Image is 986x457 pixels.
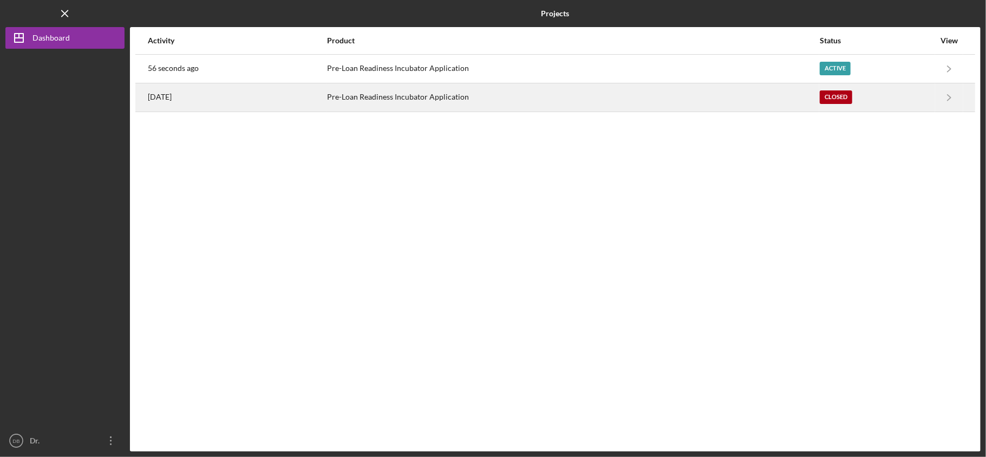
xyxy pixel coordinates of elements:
time: 2025-10-03 14:05 [148,93,172,101]
div: Activity [148,36,326,45]
button: Dashboard [5,27,125,49]
div: Pre-Loan Readiness Incubator Application [327,84,819,111]
button: DBDr. [PERSON_NAME] [5,430,125,452]
div: View [936,36,963,45]
div: Active [820,62,851,75]
div: Pre-Loan Readiness Incubator Application [327,55,819,82]
time: 2025-10-10 16:30 [148,64,199,73]
div: Product [327,36,819,45]
div: Closed [820,90,852,104]
div: Status [820,36,935,45]
text: DB [12,438,19,444]
div: Dashboard [32,27,70,51]
b: Projects [541,9,570,18]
